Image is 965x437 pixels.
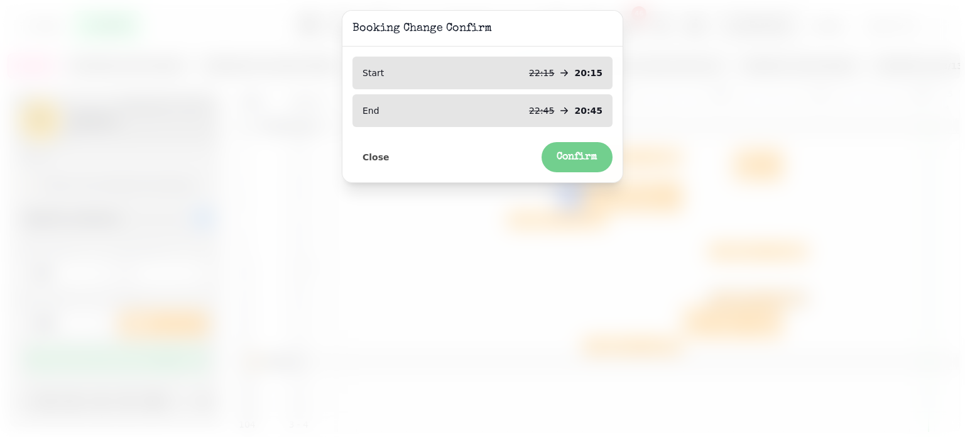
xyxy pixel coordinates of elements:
p: End [363,104,379,117]
p: Start [363,67,384,79]
span: Confirm [557,152,597,162]
p: 20:15 [574,67,602,79]
p: 20:45 [574,104,602,117]
button: Confirm [542,142,613,172]
p: 22:45 [529,104,554,117]
p: 22:15 [529,67,554,79]
button: Close [352,149,400,165]
h3: Booking Change Confirm [352,21,613,36]
span: Close [363,153,390,162]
